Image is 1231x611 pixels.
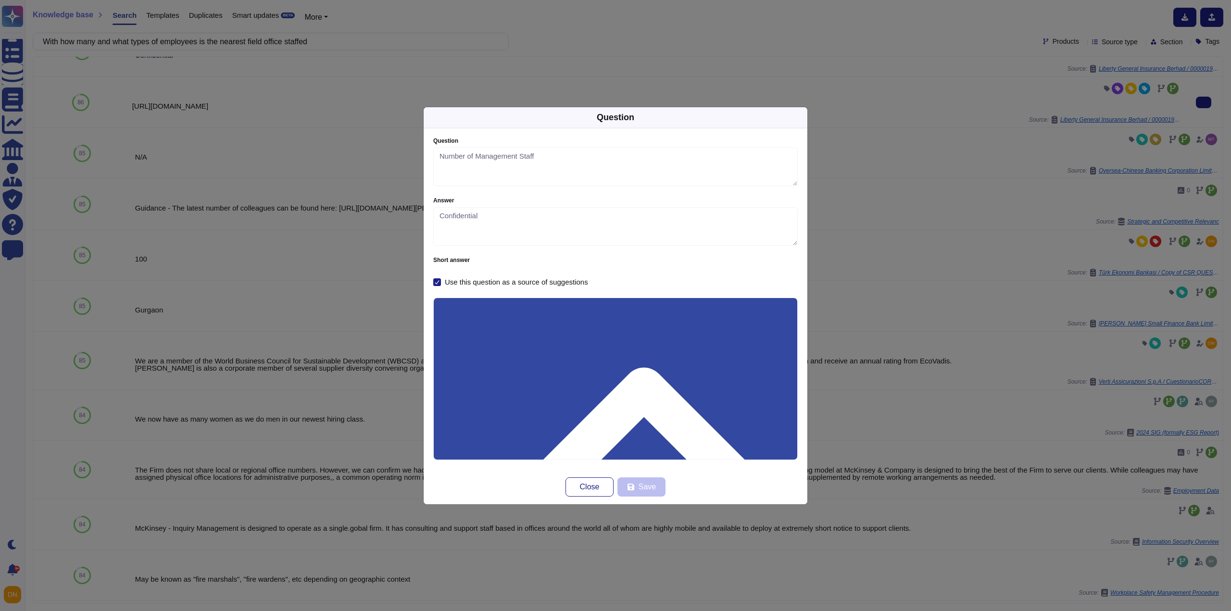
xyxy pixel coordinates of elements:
[433,138,798,144] label: Question
[617,477,666,497] button: Save
[639,483,656,491] span: Save
[565,477,614,497] button: Close
[433,148,798,186] textarea: Number of Management Staff
[597,111,634,124] div: Question
[433,207,798,246] textarea: Confidential
[433,198,798,203] label: Answer
[433,257,798,263] label: Short answer
[445,278,588,286] div: Use this question as a source of suggestions
[580,483,600,491] span: Close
